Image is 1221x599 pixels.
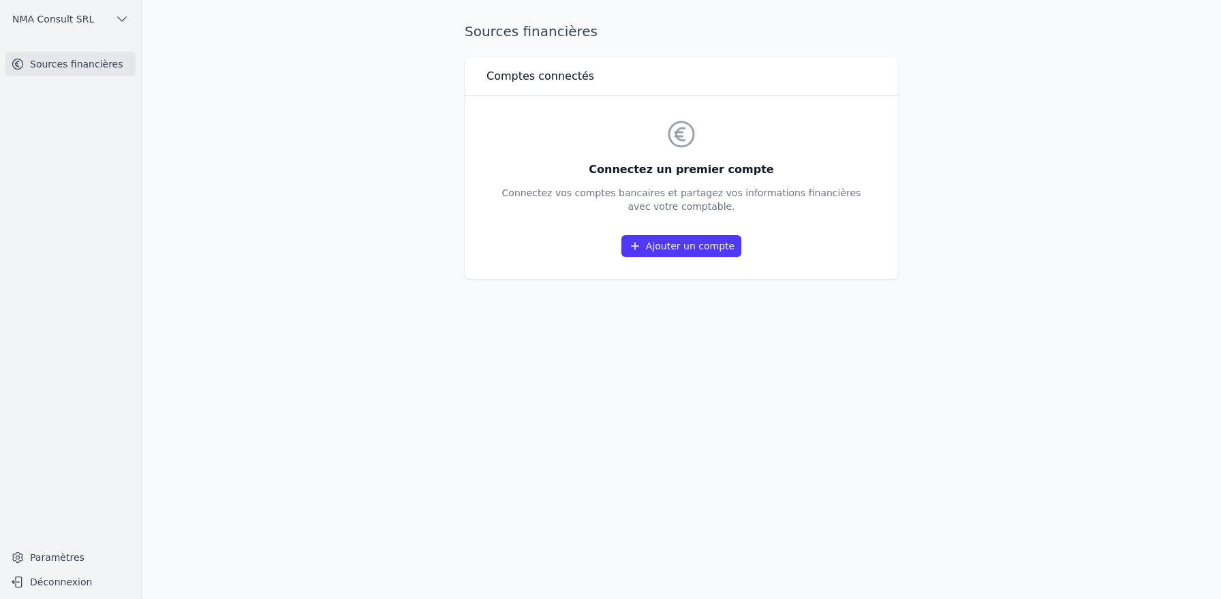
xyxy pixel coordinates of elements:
[12,12,94,26] span: NMA Consult SRL
[502,162,861,178] h3: Connectez un premier compte
[5,8,136,30] button: NMA Consult SRL
[5,52,136,76] a: Sources financières
[621,235,741,257] a: Ajouter un compte
[465,22,598,41] h1: Sources financières
[486,68,594,85] h3: Comptes connectés
[502,186,861,213] p: Connectez vos comptes bancaires et partagez vos informations financières avec votre comptable.
[5,547,136,568] a: Paramètres
[5,571,136,593] button: Déconnexion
